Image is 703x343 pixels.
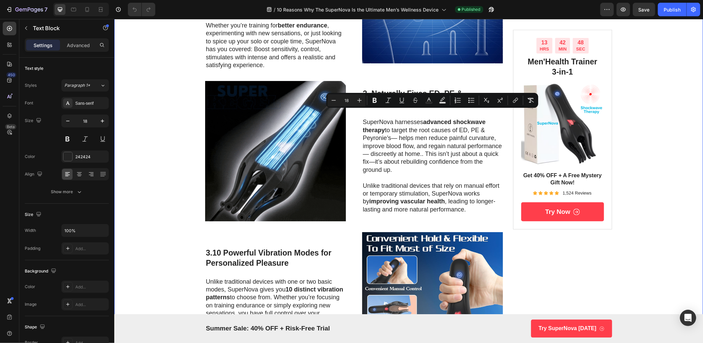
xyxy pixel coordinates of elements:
div: Sans-serif [75,100,107,106]
div: Open Intercom Messenger [680,310,696,326]
p: Try SuperNova [DATE] [424,306,482,313]
strong: improving vascular health [255,179,331,186]
span: / [274,6,276,13]
p: 2. Naturally Fixes ED, PE & Peyronie’s [249,70,388,90]
p: HRS [426,27,435,33]
p: Try Now [431,189,456,197]
div: Font [25,100,33,106]
div: 48 [462,20,471,27]
div: Beta [5,124,16,129]
p: Unlike traditional devices with one or two basic modes, SuperNova gives you to choose from. Wheth... [92,259,231,306]
div: Width [25,227,36,234]
h2: Men'Health Trainer 3-in-1 [407,37,490,59]
span: 10 Reasons Why The SuperNova Is the Ultimate Men’s Wellness Device [277,6,439,13]
div: Show more [51,188,83,195]
strong: 10 Powerful Vibration Modes for Personalized Pleasure [92,229,217,248]
iframe: Design area [114,19,703,343]
p: SuperNova harnesses to target the root causes of ED, PE & Peyronie’s— helps men reduce painful cu... [249,99,388,155]
div: Styles [25,82,37,88]
div: Add... [75,302,107,308]
div: Padding [25,245,40,251]
button: Publish [658,3,686,16]
button: Paragraph 1* [61,79,109,92]
p: 7 [44,5,47,14]
div: Shape [25,323,46,332]
span: Published [462,6,481,13]
h3: Rich Text Editor. Editing area: main [248,69,389,91]
button: Show more [25,186,109,198]
span: Save [639,7,650,13]
p: Advanced [67,42,90,49]
p: 1,524 Reviews [448,171,477,177]
div: 42 [444,20,452,27]
div: Add... [75,284,107,290]
div: Image [25,301,37,307]
p: Settings [34,42,53,49]
div: Publish [664,6,681,13]
p: Unlike traditional devices that rely on manual effort or temporary stimulation, SuperNova works b... [249,163,388,195]
img: gempages_542299561549366518-b83a86bb-9f08-4224-ab1a-80fec7cf4cbe.png [407,64,490,147]
div: Text style [25,65,43,72]
div: Add... [75,246,107,252]
div: Background [25,267,58,276]
a: Try SuperNova [DATE] [417,301,498,319]
h3: 3. [91,228,232,250]
div: Size [25,210,43,219]
div: Color [25,154,35,160]
div: Color [25,284,35,290]
p: Text Block [33,24,91,32]
div: Editor contextual toolbar [326,93,538,108]
p: SEC [462,27,471,33]
div: 242424 [75,154,107,160]
div: Align [25,170,44,179]
p: MIN [444,27,452,33]
strong: better endurance [163,3,213,10]
strong: advanced shockwave therapy [249,100,371,114]
span: Paragraph 1* [64,82,90,88]
button: Save [633,3,655,16]
div: Rich Text Editor. Editing area: main [248,99,389,195]
button: 7 [3,3,51,16]
div: 13 [426,20,435,27]
a: Try Now [407,183,490,203]
input: Auto [62,224,109,237]
div: Undo/Redo [128,3,155,16]
p: Whether you’re training for , experimenting with new sensations, or just looking to spice up your... [92,3,231,50]
div: Size [25,116,43,125]
div: 450 [6,72,16,78]
img: giphy.gif [91,62,232,203]
p: Get 40% OFF + A Free Mystery Gift Now! [408,153,489,167]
